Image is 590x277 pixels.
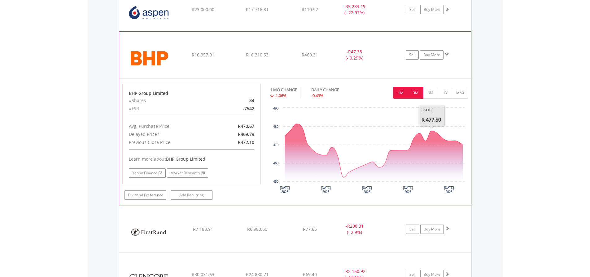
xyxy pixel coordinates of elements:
text: 470 [273,143,278,147]
a: Buy More [420,5,444,14]
a: Dividend Preference [125,190,166,200]
span: R469.31 [302,52,318,58]
a: Sell [406,5,419,14]
div: .7542 [214,105,259,113]
span: R472.10 [238,139,254,145]
span: R5 283.19 [345,3,365,9]
span: R110.97 [302,7,318,12]
text: [DATE] 2025 [321,186,331,194]
a: Sell [406,225,419,234]
img: EQU.ZA.BHG.png [122,39,176,77]
img: EQU.ZA.FSR.png [122,213,175,251]
span: R470.67 [238,123,254,129]
div: Chart. Highcharts interactive chart. [270,105,468,198]
span: R77.65 [303,226,317,232]
a: Buy More [420,50,444,60]
div: Learn more about [129,156,255,162]
svg: Interactive chart [270,105,468,198]
div: Delayed Price* [124,130,214,138]
span: R7 188.91 [193,226,213,232]
div: #Shares [124,96,214,105]
div: - (- 22.97%) [331,3,378,16]
div: - (- 0.29%) [331,49,378,61]
text: 460 [273,162,278,165]
span: R16 310.53 [246,52,269,58]
text: 490 [273,107,278,110]
text: 480 [273,125,278,128]
span: R16 357.91 [192,52,214,58]
div: 1 MO CHANGE [270,87,297,93]
span: R17 716.81 [246,7,269,12]
button: 1Y [438,87,453,99]
a: Yahoo Finance [129,168,166,178]
span: -0.49% [311,93,323,98]
span: R47.38 [348,49,362,55]
div: Previous Close Price [124,138,214,146]
div: DAILY CHANGE [311,87,361,93]
a: Sell [406,50,419,60]
div: - (- 2.9%) [331,223,378,235]
span: R5 150.92 [345,268,365,274]
text: [DATE] 2025 [403,186,413,194]
span: R23 000.00 [192,7,214,12]
span: R6 980.60 [247,226,267,232]
div: 34 [214,96,259,105]
button: MAX [453,87,468,99]
text: [DATE] 2025 [280,186,290,194]
text: [DATE] 2025 [362,186,372,194]
div: BHP Group Limited [129,90,255,96]
span: R208.31 [347,223,364,229]
a: Add Recurring [171,190,212,200]
button: 6M [423,87,438,99]
text: [DATE] 2025 [444,186,454,194]
button: 3M [408,87,423,99]
a: Market Research [167,168,208,178]
text: 450 [273,180,278,183]
span: -1.06% [274,93,286,98]
button: 1M [393,87,409,99]
span: BHP Group Limited [166,156,205,162]
div: Avg. Purchase Price [124,122,214,130]
a: Buy More [420,225,444,234]
div: #FSR [124,105,214,113]
span: R469.79 [238,131,254,137]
